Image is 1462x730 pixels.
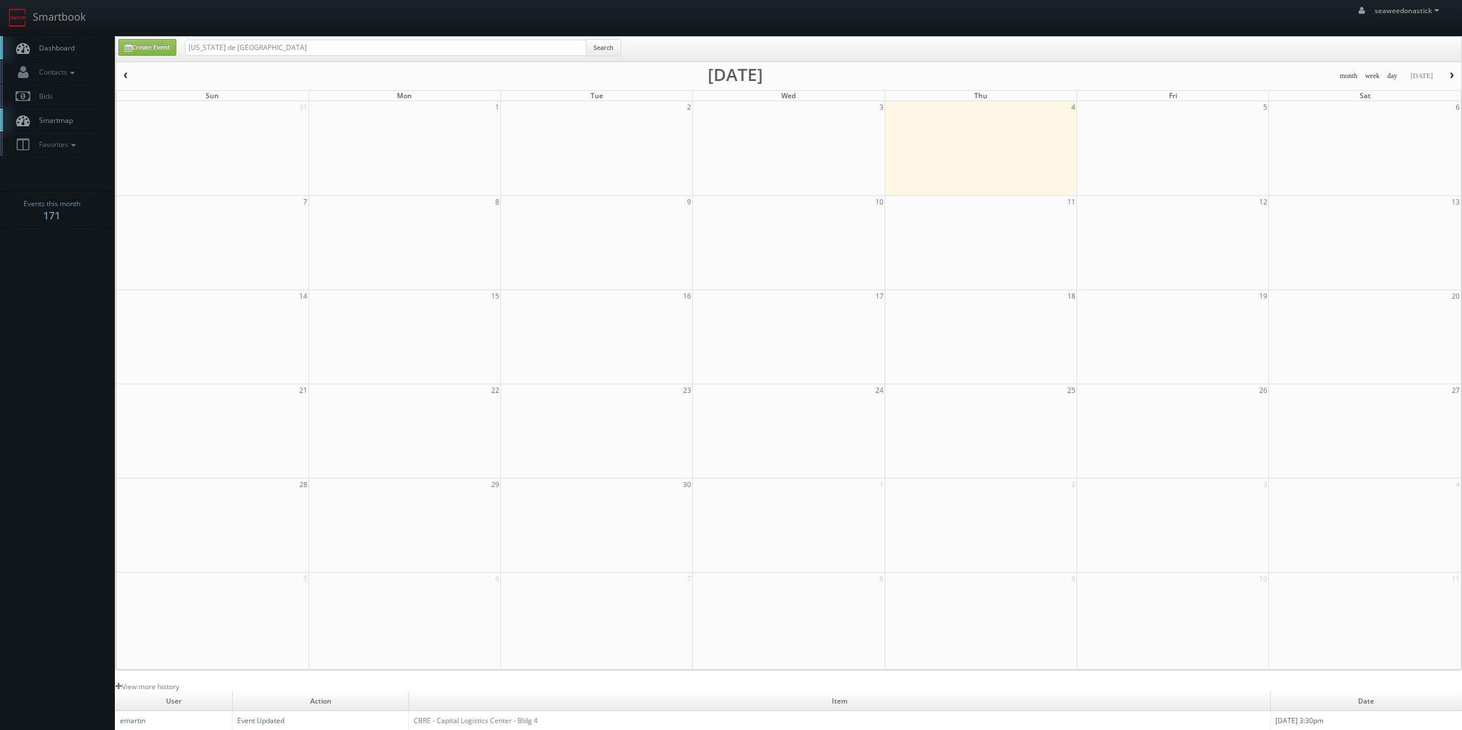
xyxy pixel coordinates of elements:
span: 10 [1258,573,1268,585]
span: 12 [1258,196,1268,208]
span: 8 [494,196,500,208]
span: 7 [686,573,692,585]
span: 29 [490,478,500,490]
span: 30 [682,478,692,490]
span: 21 [298,384,308,396]
span: Smartmap [33,115,73,125]
span: Thu [974,91,987,101]
span: 19 [1258,290,1268,302]
td: Item [409,692,1271,711]
span: 4 [1070,101,1077,113]
span: 31 [298,101,308,113]
span: Events this month [24,198,80,210]
span: 24 [874,384,885,396]
span: Bids [33,91,53,101]
span: 20 [1451,290,1461,302]
span: 7 [302,196,308,208]
a: CBRE - Capital Logistics Center - Bldg 4 [414,716,538,725]
span: Mon [397,91,412,101]
span: 13 [1451,196,1461,208]
span: 25 [1066,384,1077,396]
span: 8 [878,573,885,585]
span: Fri [1169,91,1177,101]
span: 15 [490,290,500,302]
a: View more history [115,682,179,692]
span: 22 [490,384,500,396]
span: Contacts [33,67,78,77]
strong: 171 [43,208,60,222]
span: Tue [591,91,603,101]
span: 4 [1455,478,1461,490]
span: 2 [686,101,692,113]
span: 11 [1451,573,1461,585]
span: 3 [878,101,885,113]
a: Create Event [118,39,176,56]
img: smartbook-logo.png [9,9,27,27]
span: 3 [1262,478,1268,490]
span: 5 [302,573,308,585]
span: 26 [1258,384,1268,396]
span: 27 [1451,384,1461,396]
span: 1 [878,478,885,490]
span: 16 [682,290,692,302]
span: 17 [874,290,885,302]
span: 18 [1066,290,1077,302]
button: day [1383,69,1402,83]
button: month [1336,69,1361,83]
span: 10 [874,196,885,208]
button: week [1361,69,1384,83]
span: 28 [298,478,308,490]
span: Sun [206,91,219,101]
button: [DATE] [1406,69,1437,83]
span: Dashboard [33,43,75,53]
span: 6 [1455,101,1461,113]
span: 11 [1066,196,1077,208]
td: Action [232,692,408,711]
span: 5 [1262,101,1268,113]
span: 23 [682,384,692,396]
td: User [115,692,232,711]
h2: [DATE] [708,69,763,80]
span: 9 [686,196,692,208]
span: Wed [781,91,796,101]
button: Search [586,39,621,56]
span: 9 [1070,573,1077,585]
span: 2 [1070,478,1077,490]
span: 14 [298,290,308,302]
span: Sat [1360,91,1371,101]
input: Search for Events [185,40,587,56]
span: Favorites [33,140,79,149]
span: 6 [494,573,500,585]
span: 1 [494,101,500,113]
span: seaweedonastick [1375,6,1442,16]
td: Date [1270,692,1462,711]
